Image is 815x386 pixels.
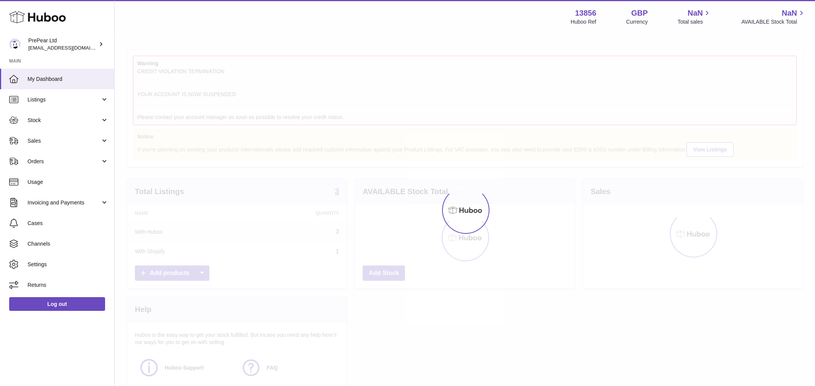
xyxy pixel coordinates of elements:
span: NaN [782,8,797,18]
span: Orders [28,158,100,165]
div: Currency [626,18,648,26]
div: Huboo Ref [571,18,596,26]
a: NaN Total sales [677,8,711,26]
img: internalAdmin-13856@internal.huboo.com [9,39,21,50]
div: PrePear Ltd [28,37,97,51]
strong: GBP [631,8,648,18]
span: AVAILABLE Stock Total [741,18,806,26]
span: Channels [28,240,109,248]
span: Returns [28,281,109,289]
span: Stock [28,117,100,124]
span: Sales [28,137,100,145]
span: Invoicing and Payments [28,199,100,206]
span: Listings [28,96,100,103]
span: Settings [28,261,109,268]
span: Total sales [677,18,711,26]
span: NaN [687,8,703,18]
a: NaN AVAILABLE Stock Total [741,8,806,26]
span: Cases [28,220,109,227]
span: [EMAIL_ADDRESS][DOMAIN_NAME] [28,45,112,51]
strong: 13856 [575,8,596,18]
a: Log out [9,297,105,311]
span: Usage [28,179,109,186]
span: My Dashboard [28,76,109,83]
